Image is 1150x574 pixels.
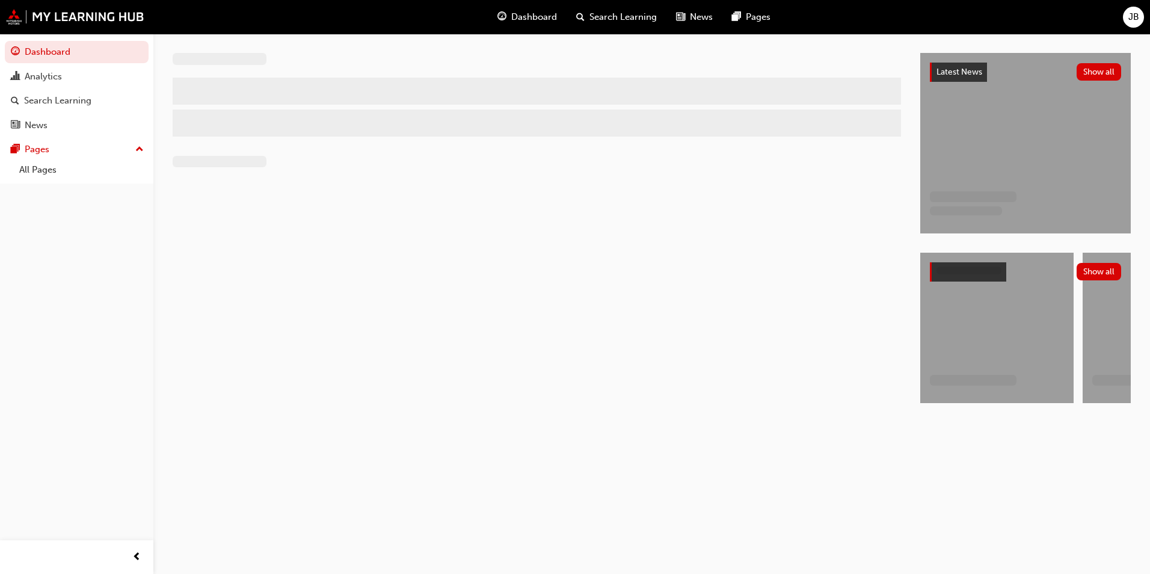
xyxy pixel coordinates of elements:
[497,10,506,25] span: guage-icon
[576,10,585,25] span: search-icon
[5,138,149,161] button: Pages
[666,5,722,29] a: news-iconNews
[1077,263,1122,280] button: Show all
[132,550,141,565] span: prev-icon
[589,10,657,24] span: Search Learning
[5,114,149,137] a: News
[5,41,149,63] a: Dashboard
[511,10,557,24] span: Dashboard
[11,120,20,131] span: news-icon
[5,39,149,138] button: DashboardAnalyticsSearch LearningNews
[930,262,1121,282] a: Show all
[11,96,19,106] span: search-icon
[930,63,1121,82] a: Latest NewsShow all
[11,47,20,58] span: guage-icon
[5,66,149,88] a: Analytics
[25,143,49,156] div: Pages
[6,9,144,25] img: mmal
[1123,7,1144,28] button: JB
[25,119,48,132] div: News
[24,94,91,108] div: Search Learning
[732,10,741,25] span: pages-icon
[936,67,982,77] span: Latest News
[1128,10,1139,24] span: JB
[746,10,770,24] span: Pages
[722,5,780,29] a: pages-iconPages
[676,10,685,25] span: news-icon
[1077,63,1122,81] button: Show all
[488,5,567,29] a: guage-iconDashboard
[690,10,713,24] span: News
[11,144,20,155] span: pages-icon
[567,5,666,29] a: search-iconSearch Learning
[5,90,149,112] a: Search Learning
[11,72,20,82] span: chart-icon
[14,161,149,179] a: All Pages
[25,70,62,84] div: Analytics
[135,142,144,158] span: up-icon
